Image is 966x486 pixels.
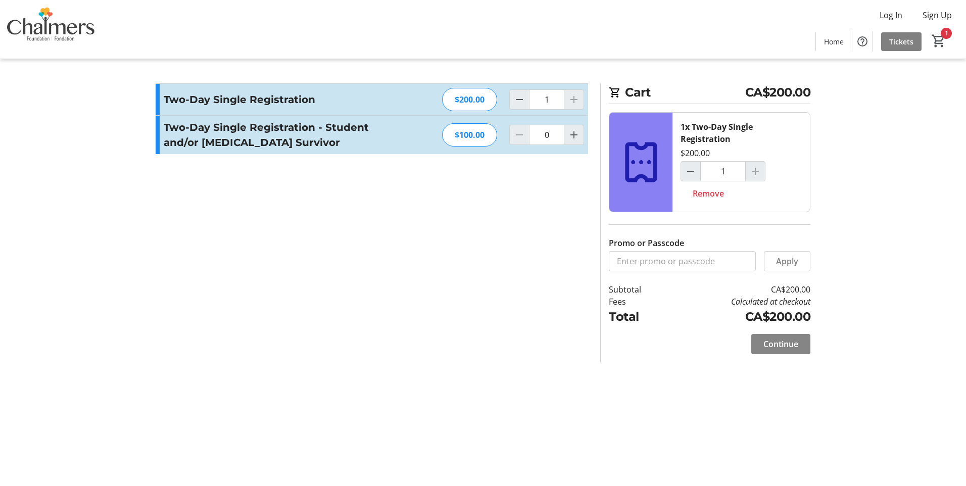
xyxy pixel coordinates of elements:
[763,338,798,350] span: Continue
[852,31,873,52] button: Help
[700,161,746,181] input: Two-Day Single Registration Quantity
[529,89,564,110] input: Two-Day Single Registration Quantity
[164,120,384,150] h3: Two-Day Single Registration - Student and/or [MEDICAL_DATA] Survivor
[681,183,736,204] button: Remove
[681,147,710,159] div: $200.00
[751,334,810,354] button: Continue
[442,123,497,147] div: $100.00
[776,255,798,267] span: Apply
[510,90,529,109] button: Decrement by one
[667,308,810,326] td: CA$200.00
[609,308,667,326] td: Total
[564,125,584,144] button: Increment by one
[667,296,810,308] td: Calculated at checkout
[529,125,564,145] input: Two-Day Single Registration - Student and/or Cancer Survivor Quantity
[693,187,724,200] span: Remove
[609,283,667,296] td: Subtotal
[609,237,684,249] label: Promo or Passcode
[609,251,756,271] input: Enter promo or passcode
[609,83,810,104] h2: Cart
[681,162,700,181] button: Decrement by one
[923,9,952,21] span: Sign Up
[880,9,902,21] span: Log In
[442,88,497,111] div: $200.00
[889,36,913,47] span: Tickets
[764,251,810,271] button: Apply
[816,32,852,51] a: Home
[667,283,810,296] td: CA$200.00
[681,121,802,145] div: 1x Two-Day Single Registration
[745,83,811,102] span: CA$200.00
[6,4,96,55] img: Chalmers Foundation's Logo
[914,7,960,23] button: Sign Up
[872,7,910,23] button: Log In
[930,32,948,50] button: Cart
[164,92,384,107] h3: Two-Day Single Registration
[824,36,844,47] span: Home
[881,32,922,51] a: Tickets
[609,296,667,308] td: Fees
